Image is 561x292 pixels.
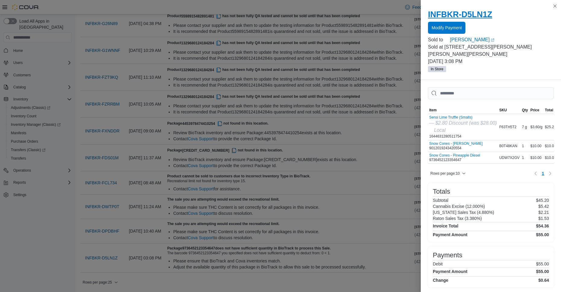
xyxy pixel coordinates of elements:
[429,119,497,127] div: — $2.80 Discount (was $28.00)
[536,269,549,274] h4: $55.00
[432,25,462,31] span: Modify Payment
[433,262,443,266] h6: Debit
[428,43,554,58] p: Sold at [STREET_ADDRESS][PERSON_NAME][PERSON_NAME][PERSON_NAME]
[433,204,485,209] h6: Cannabis Excise (12.000%)
[433,269,468,274] h4: Payment Amount
[429,141,483,151] div: 9012019243420554
[544,123,557,131] div: $25.20
[430,171,460,176] span: Rows per page : 10
[532,169,554,178] nav: Pagination for table: MemoryTable from EuiInMemoryTable
[531,108,539,113] span: Price
[498,106,521,114] button: SKU
[450,36,554,43] a: [PERSON_NAME]External link
[428,66,446,72] span: In Store
[521,142,529,150] div: 1
[529,154,544,161] div: $10.00
[529,142,544,150] div: $10.00
[428,58,554,65] p: [DATE] 3:08 PM
[536,198,549,203] p: $45.20
[551,2,559,10] button: Close this dialog
[499,108,507,113] span: SKU
[431,66,443,72] span: In Store
[521,123,529,131] div: 7 g
[545,108,553,113] span: Total
[433,224,458,228] h4: Invoice Total
[428,170,468,177] button: Rows per page:10
[542,170,544,176] span: 1
[429,115,497,119] button: Sensi Lime Truffle (Smalls)
[429,153,480,157] button: Snow Cones - Pineapple Diesel
[547,170,554,177] button: Next page
[499,144,517,148] span: B0T48KAN
[429,108,437,113] span: Item
[433,232,468,237] h4: Payment Amount
[433,188,450,195] h3: Totals
[538,278,549,283] h4: $0.64
[499,155,519,160] span: UDW7X2GV
[429,141,483,146] button: Snow Cones - [PERSON_NAME]
[536,232,549,237] h4: $55.00
[538,210,549,215] p: $2.21
[433,210,494,215] h6: [US_STATE] Sales Tax (4.880%)
[529,123,544,131] div: $3.60/g
[428,87,554,99] input: This is a search bar. As you type, the results lower in the page will automatically filter.
[544,142,557,150] div: $10.00
[521,106,529,114] button: Qty
[433,216,482,221] h6: Raton Sales Tax (3.380%)
[433,278,448,283] h4: Change
[536,262,549,266] p: $55.00
[429,153,480,162] div: 9736452123354647
[428,22,465,34] button: Modify Payment
[544,106,557,114] button: Total
[428,36,449,43] div: Sold to
[521,154,529,161] div: 1
[428,106,498,114] button: Item
[491,38,494,42] svg: External link
[428,10,554,19] h2: INFBKR-D5LN1Z
[544,154,557,161] div: $10.00
[536,224,549,228] h4: $54.36
[538,216,549,221] p: $1.53
[539,169,547,178] ul: Pagination for table: MemoryTable from EuiInMemoryTable
[538,204,549,209] p: $5.42
[499,125,516,129] span: F63TH5T2
[429,115,497,139] div: 1644631280511754
[532,170,539,177] button: Previous page
[434,128,445,133] i: Local
[522,108,528,113] span: Qty
[529,106,544,114] button: Price
[433,198,448,203] h6: Subtotal
[433,252,462,259] h3: Payments
[539,169,547,178] button: Page 1 of 1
